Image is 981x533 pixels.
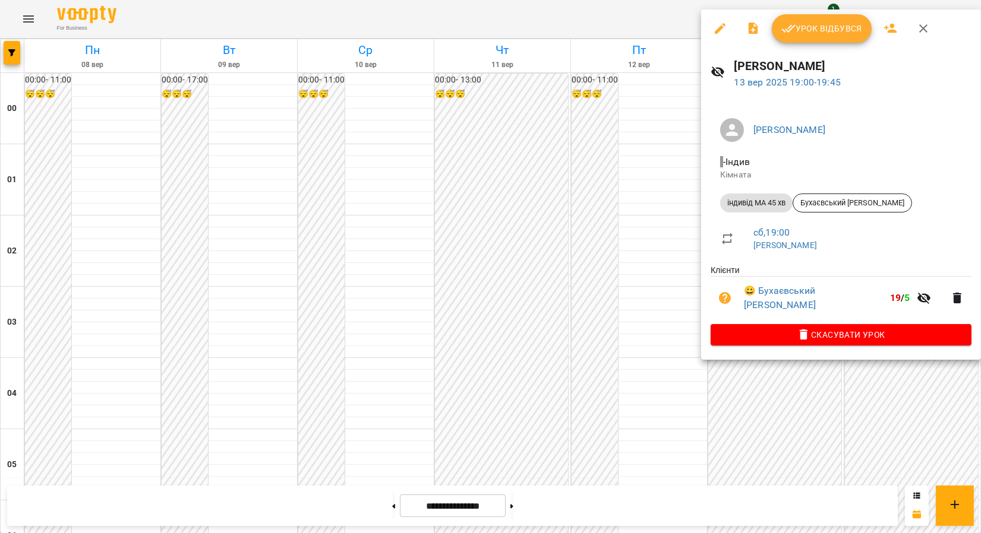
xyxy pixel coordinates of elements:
[890,292,901,303] span: 19
[753,240,817,250] a: [PERSON_NAME]
[904,292,910,303] span: 5
[744,284,885,312] a: 😀 Бухаєвський [PERSON_NAME]
[793,198,911,208] span: Бухаєвський [PERSON_NAME]
[720,169,962,181] p: Кімната
[772,14,872,43] button: Урок відбувся
[720,156,752,167] span: - Індив
[720,198,793,208] span: індивід МА 45 хв
[711,284,739,312] button: Візит ще не сплачено. Додати оплату?
[793,193,912,212] div: Бухаєвський [PERSON_NAME]
[711,324,971,345] button: Скасувати Урок
[720,328,962,342] span: Скасувати Урок
[711,264,971,323] ul: Клієнти
[781,21,862,36] span: Урок відбувся
[753,227,790,238] a: сб , 19:00
[890,292,910,303] b: /
[734,57,971,75] h6: [PERSON_NAME]
[753,124,825,135] a: [PERSON_NAME]
[734,77,841,88] a: 13 вер 2025 19:00-19:45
